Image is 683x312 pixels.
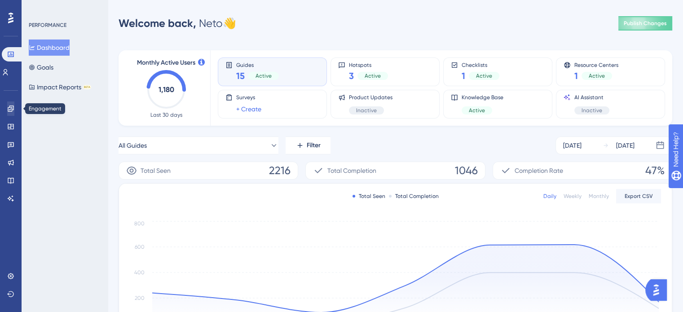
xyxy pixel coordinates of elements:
[616,189,661,203] button: Export CSV
[349,62,388,68] span: Hotspots
[624,20,667,27] span: Publish Changes
[135,295,145,301] tspan: 200
[349,70,354,82] span: 3
[582,107,602,114] span: Inactive
[564,193,582,200] div: Weekly
[159,85,174,94] text: 1,180
[618,16,672,31] button: Publish Changes
[269,163,291,178] span: 2216
[21,2,56,13] span: Need Help?
[286,136,330,154] button: Filter
[83,85,91,89] div: BETA
[574,70,578,82] span: 1
[134,220,145,226] tspan: 800
[236,70,245,82] span: 15
[29,40,70,56] button: Dashboard
[327,165,376,176] span: Total Completion
[365,72,381,79] span: Active
[574,62,618,68] span: Resource Centers
[256,72,272,79] span: Active
[625,193,653,200] span: Export CSV
[476,72,492,79] span: Active
[645,163,665,178] span: 47%
[455,163,478,178] span: 1046
[119,16,236,31] div: Neto 👋
[307,140,321,151] span: Filter
[589,193,609,200] div: Monthly
[134,269,145,276] tspan: 400
[356,107,377,114] span: Inactive
[616,140,635,151] div: [DATE]
[563,140,582,151] div: [DATE]
[462,62,499,68] span: Checklists
[462,94,503,101] span: Knowledge Base
[137,57,195,68] span: Monthly Active Users
[645,277,672,303] iframe: UserGuiding AI Assistant Launcher
[236,62,279,68] span: Guides
[119,136,278,154] button: All Guides
[150,111,182,119] span: Last 30 days
[236,104,261,114] a: + Create
[589,72,605,79] span: Active
[469,107,485,114] span: Active
[353,193,385,200] div: Total Seen
[574,94,609,101] span: AI Assistant
[462,70,465,82] span: 1
[236,94,261,101] span: Surveys
[141,165,171,176] span: Total Seen
[135,244,145,250] tspan: 600
[29,59,53,75] button: Goals
[349,94,392,101] span: Product Updates
[389,193,439,200] div: Total Completion
[119,17,196,30] span: Welcome back,
[119,140,147,151] span: All Guides
[515,165,563,176] span: Completion Rate
[29,79,91,95] button: Impact ReportsBETA
[29,22,66,29] div: PERFORMANCE
[543,193,556,200] div: Daily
